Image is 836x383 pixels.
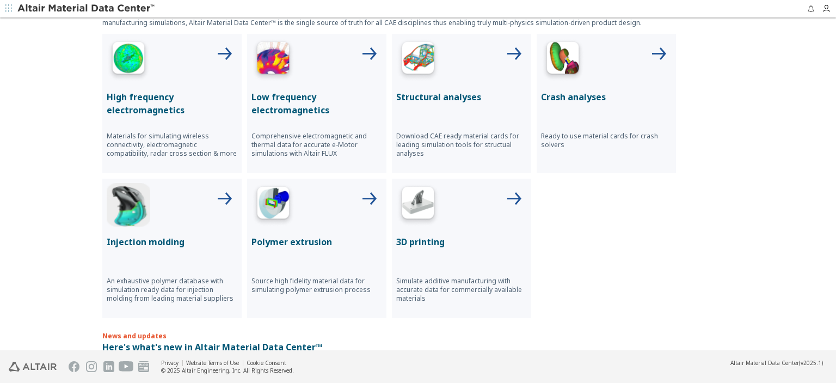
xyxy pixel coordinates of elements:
[541,38,585,82] img: Crash Analyses Icon
[730,359,823,367] div: (v2025.1)
[107,277,237,303] p: An exhaustive polymer database with simulation ready data for injection molding from leading mate...
[392,179,531,318] button: 3D Printing Icon3D printingSimulate additive manufacturing with accurate data for commercially av...
[107,183,150,227] img: Injection Molding Icon
[396,235,527,248] p: 3D printing
[541,132,672,149] p: Ready to use material cards for crash solvers
[537,34,676,173] button: Crash Analyses IconCrash analysesReady to use material cards for crash solvers
[392,34,531,173] button: Structural Analyses IconStructural analysesDownload CAE ready material cards for leading simulati...
[9,362,57,372] img: Altair Engineering
[161,367,294,374] div: © 2025 Altair Engineering, Inc. All Rights Reserved.
[251,277,382,294] p: Source high fidelity material data for simulating polymer extrusion process
[396,277,527,303] p: Simulate additive manufacturing with accurate data for commercially available materials
[102,179,242,318] button: Injection Molding IconInjection moldingAn exhaustive polymer database with simulation ready data ...
[102,341,734,354] p: Here's what's new in Altair Material Data Center™
[17,3,156,14] img: Altair Material Data Center
[107,235,237,248] p: Injection molding
[161,359,179,367] a: Privacy
[396,90,527,104] p: Structural analyses
[247,179,386,318] button: Polymer Extrusion IconPolymer extrusionSource high fidelity material data for simulating polymer ...
[247,34,386,173] button: Low Frequency IconLow frequency electromagneticsComprehensive electromagnetic and thermal data fo...
[107,90,237,117] p: High frequency electromagnetics
[730,359,799,367] span: Altair Material Data Center
[186,359,239,367] a: Website Terms of Use
[396,38,440,82] img: Structural Analyses Icon
[102,331,734,341] p: News and updates
[396,183,440,227] img: 3D Printing Icon
[102,34,242,173] button: High Frequency IconHigh frequency electromagneticsMaterials for simulating wireless connectivity,...
[396,132,527,158] p: Download CAE ready material cards for leading simulation tools for structual analyses
[251,90,382,117] p: Low frequency electromagnetics
[251,132,382,158] p: Comprehensive electromagnetic and thermal data for accurate e-Motor simulations with Altair FLUX
[541,90,672,104] p: Crash analyses
[107,38,150,82] img: High Frequency Icon
[251,38,295,82] img: Low Frequency Icon
[247,359,286,367] a: Cookie Consent
[107,132,237,158] p: Materials for simulating wireless connectivity, electromagnetic compatibility, radar cross sectio...
[251,183,295,227] img: Polymer Extrusion Icon
[251,235,382,248] p: Polymer extrusion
